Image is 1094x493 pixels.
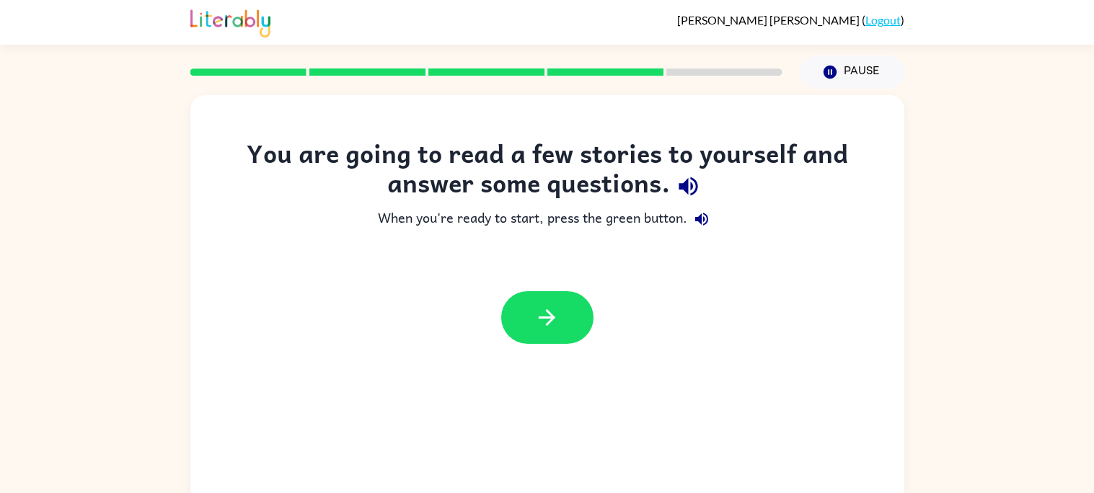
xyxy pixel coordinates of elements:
[219,205,875,234] div: When you're ready to start, press the green button.
[800,55,904,89] button: Pause
[677,13,862,27] span: [PERSON_NAME] [PERSON_NAME]
[190,6,270,37] img: Literably
[865,13,901,27] a: Logout
[219,138,875,205] div: You are going to read a few stories to yourself and answer some questions.
[677,13,904,27] div: ( )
